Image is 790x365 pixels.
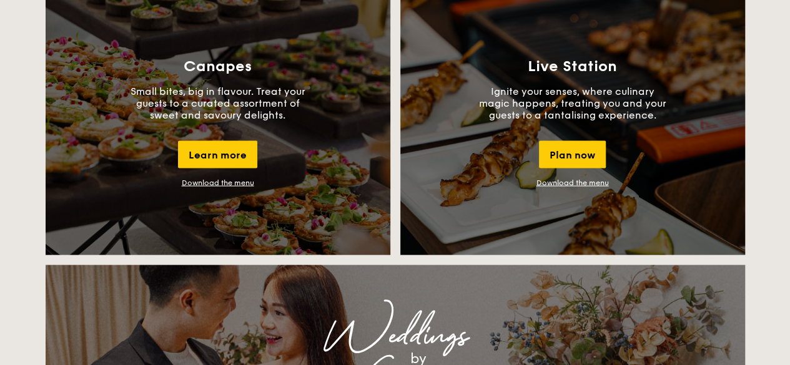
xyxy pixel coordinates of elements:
h3: Canapes [184,57,252,75]
a: Download the menu [536,178,609,187]
p: Small bites, big in flavour. Treat your guests to a curated assortment of sweet and savoury delig... [124,85,312,120]
a: Download the menu [182,178,254,187]
p: Ignite your senses, where culinary magic happens, treating you and your guests to a tantalising e... [479,85,666,120]
h3: Live Station [528,57,617,75]
div: Learn more [178,140,257,168]
div: Plan now [539,140,606,168]
div: Weddings [156,324,635,347]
